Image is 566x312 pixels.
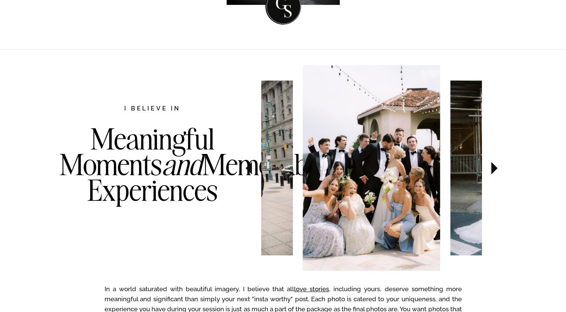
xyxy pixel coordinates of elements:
[85,104,220,114] h2: I believe in
[162,146,202,183] i: and
[303,65,440,271] img: Wedding party cheering for the bride and groom
[176,80,292,255] img: Newlyweds in downtown NYC wearing tuxes and boutonnieres
[294,285,329,293] a: love stories
[60,126,246,233] h3: Meaningful Moments Memorable Experiences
